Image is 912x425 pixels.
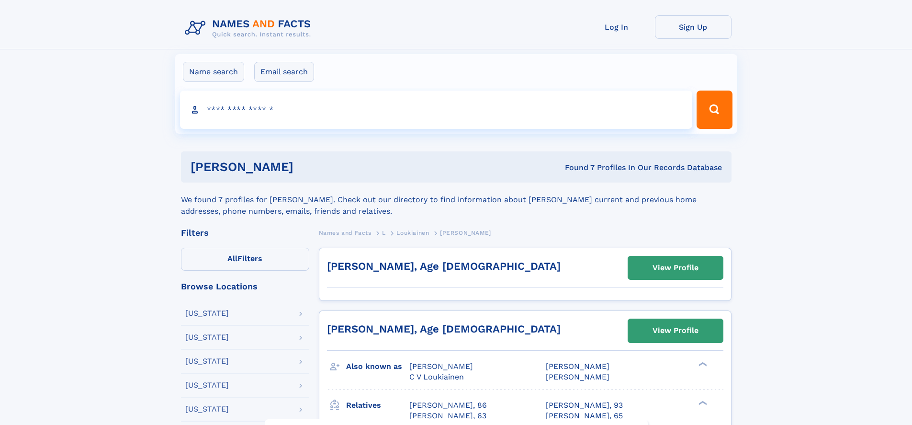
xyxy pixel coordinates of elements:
div: [US_STATE] [185,357,229,365]
a: Log In [578,15,655,39]
label: Name search [183,62,244,82]
div: Filters [181,229,309,237]
div: View Profile [653,257,698,279]
a: [PERSON_NAME], 93 [546,400,623,411]
div: ❯ [696,361,708,367]
a: [PERSON_NAME], 86 [409,400,487,411]
div: Browse Locations [181,282,309,291]
a: Names and Facts [319,227,372,239]
span: [PERSON_NAME] [440,230,491,236]
a: [PERSON_NAME], Age [DEMOGRAPHIC_DATA] [327,323,561,335]
span: C V Loukiainen [409,372,464,381]
a: View Profile [628,319,723,342]
label: Email search [254,62,314,82]
span: L [382,230,386,236]
div: We found 7 profiles for [PERSON_NAME]. Check out our directory to find information about [PERSON_... [181,183,732,217]
h3: Also known as [346,358,409,375]
h1: [PERSON_NAME] [191,161,429,173]
div: View Profile [653,320,698,342]
a: View Profile [628,256,723,279]
div: [US_STATE] [185,333,229,341]
label: Filters [181,248,309,271]
span: All [227,254,237,263]
span: [PERSON_NAME] [546,372,609,381]
img: Logo Names and Facts [181,15,319,41]
a: Sign Up [655,15,732,39]
a: Loukiainen [396,227,429,239]
a: [PERSON_NAME], 65 [546,411,623,421]
a: [PERSON_NAME], 63 [409,411,486,421]
div: [US_STATE] [185,381,229,389]
div: ❯ [696,400,708,406]
input: search input [180,91,693,129]
span: [PERSON_NAME] [546,362,609,371]
div: Found 7 Profiles In Our Records Database [429,162,722,173]
div: [US_STATE] [185,310,229,317]
a: [PERSON_NAME], Age [DEMOGRAPHIC_DATA] [327,260,561,272]
span: [PERSON_NAME] [409,362,473,371]
button: Search Button [697,91,732,129]
div: [US_STATE] [185,405,229,413]
h3: Relatives [346,397,409,414]
a: L [382,227,386,239]
span: Loukiainen [396,230,429,236]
